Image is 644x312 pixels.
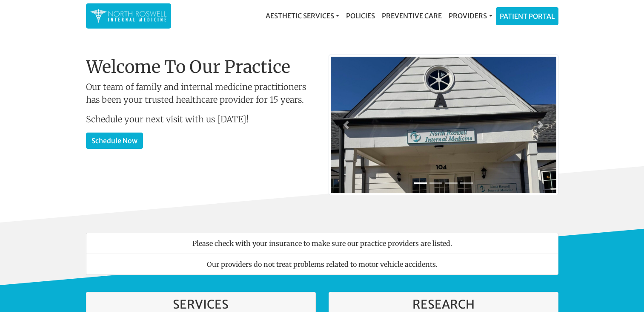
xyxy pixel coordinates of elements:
li: Our providers do not treat problems related to motor vehicle accidents. [86,254,558,275]
a: Policies [343,7,378,24]
a: Aesthetic Services [262,7,343,24]
h3: Research [338,298,550,312]
a: Preventive Care [378,7,445,24]
h1: Welcome To Our Practice [86,57,316,77]
a: Schedule Now [86,133,143,149]
h3: Services [95,298,307,312]
p: Schedule your next visit with us [DATE]! [86,113,316,126]
img: North Roswell Internal Medicine [90,8,167,24]
p: Our team of family and internal medicine practitioners has been your trusted healthcare provider ... [86,81,316,106]
a: Patient Portal [496,8,558,25]
li: Please check with your insurance to make sure our practice providers are listed. [86,233,558,254]
a: Providers [445,7,495,24]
